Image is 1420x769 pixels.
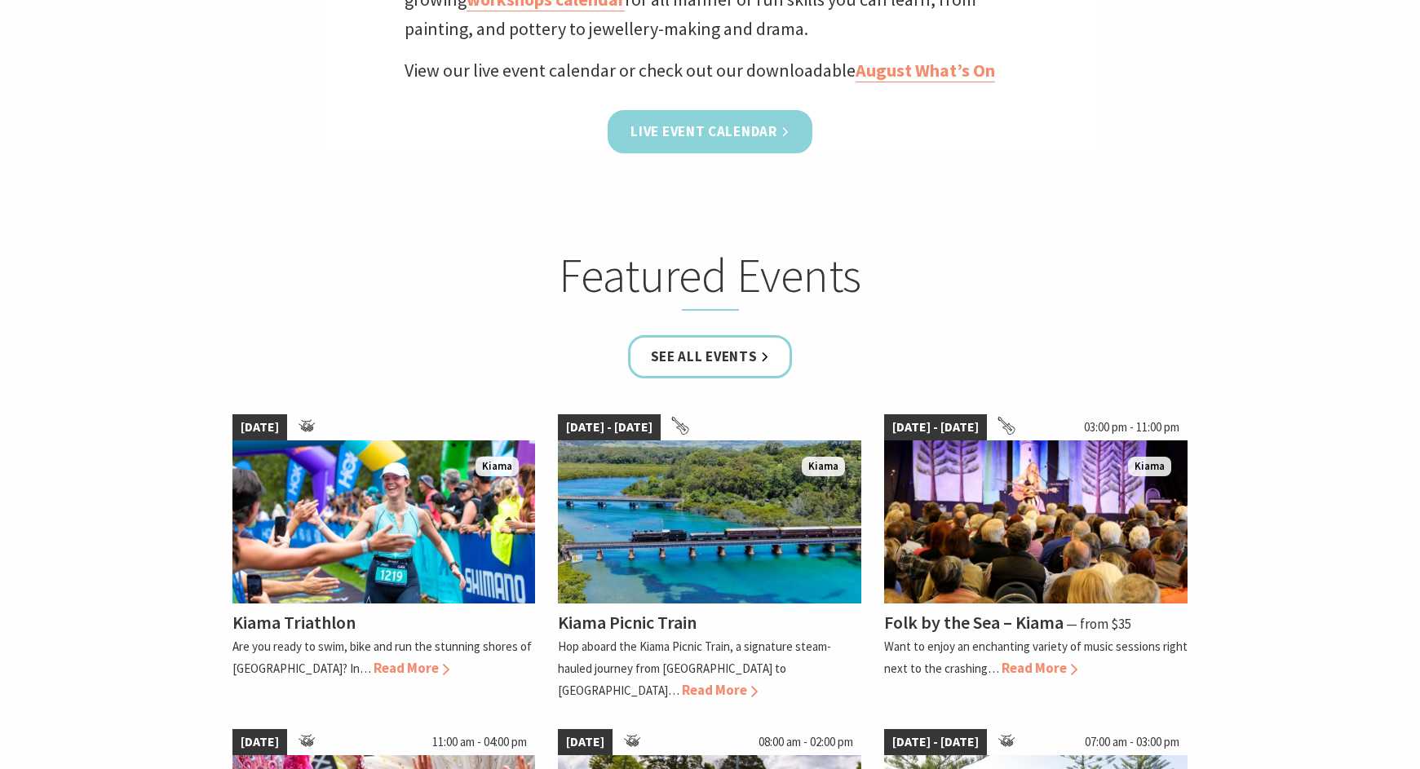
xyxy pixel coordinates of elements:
[750,729,861,755] span: 08:00 am - 02:00 pm
[558,414,661,440] span: [DATE] - [DATE]
[232,611,356,634] h4: Kiama Triathlon
[391,247,1030,311] h2: Featured Events
[374,659,449,677] span: Read More
[232,414,287,440] span: [DATE]
[884,414,987,440] span: [DATE] - [DATE]
[682,681,758,699] span: Read More
[232,414,536,701] a: [DATE] kiamatriathlon Kiama Kiama Triathlon Are you ready to swim, bike and run the stunning shor...
[884,611,1064,634] h4: Folk by the Sea – Kiama
[1128,457,1171,477] span: Kiama
[558,729,613,755] span: [DATE]
[628,335,793,378] a: See all Events
[232,639,532,676] p: Are you ready to swim, bike and run the stunning shores of [GEOGRAPHIC_DATA]? In…
[558,440,861,603] img: Kiama Picnic Train
[232,440,536,603] img: kiamatriathlon
[884,639,1188,676] p: Want to enjoy an enchanting variety of music sessions right next to the crashing…
[558,611,697,634] h4: Kiama Picnic Train
[884,729,987,755] span: [DATE] - [DATE]
[1076,414,1188,440] span: 03:00 pm - 11:00 pm
[856,59,995,82] a: August What’s On
[1002,659,1077,677] span: Read More
[558,639,831,698] p: Hop aboard the Kiama Picnic Train, a signature steam-hauled journey from [GEOGRAPHIC_DATA] to [GE...
[476,457,519,477] span: Kiama
[424,729,535,755] span: 11:00 am - 04:00 pm
[405,56,1016,85] p: View our live event calendar or check out our downloadable
[232,729,287,755] span: [DATE]
[1077,729,1188,755] span: 07:00 am - 03:00 pm
[1066,615,1131,633] span: ⁠— from $35
[884,440,1188,603] img: Folk by the Sea - Showground Pavilion
[802,457,845,477] span: Kiama
[608,110,812,153] a: Live Event Calendar
[884,414,1188,701] a: [DATE] - [DATE] 03:00 pm - 11:00 pm Folk by the Sea - Showground Pavilion Kiama Folk by the Sea –...
[558,414,861,701] a: [DATE] - [DATE] Kiama Picnic Train Kiama Kiama Picnic Train Hop aboard the Kiama Picnic Train, a ...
